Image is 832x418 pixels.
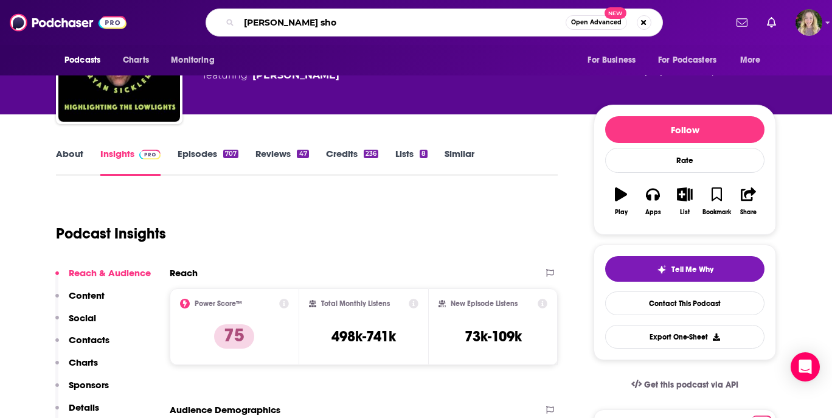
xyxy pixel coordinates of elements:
p: Sponsors [69,379,109,391]
a: InsightsPodchaser Pro [100,148,161,176]
h3: 73k-109k [465,327,522,346]
span: More [740,52,761,69]
p: Details [69,402,99,413]
a: Reviews47 [255,148,308,176]
button: Show profile menu [796,9,822,36]
a: Charts [115,49,156,72]
button: open menu [732,49,776,72]
a: Ryan Sickler [252,68,339,83]
span: For Business [588,52,636,69]
div: 236 [364,150,378,158]
div: Apps [645,209,661,216]
button: open menu [650,49,734,72]
p: Contacts [69,334,109,346]
span: Open Advanced [571,19,622,26]
button: Sponsors [55,379,109,402]
button: Bookmark [701,179,732,223]
div: 8 [420,150,428,158]
div: Open Intercom Messenger [791,352,820,381]
a: Lists8 [395,148,428,176]
span: Logged in as lauren19365 [796,9,822,36]
button: Play [605,179,637,223]
button: open menu [579,49,651,72]
span: Get this podcast via API [644,380,738,390]
a: Credits236 [326,148,378,176]
div: List [680,209,690,216]
div: Bookmark [702,209,731,216]
h2: Total Monthly Listens [321,299,390,308]
button: Export One-Sheet [605,325,764,349]
p: 75 [214,324,254,349]
h2: Audience Demographics [170,404,280,416]
button: Share [733,179,764,223]
span: Tell Me Why [671,265,713,274]
img: tell me why sparkle [657,265,667,274]
h3: 498k-741k [331,327,396,346]
button: Follow [605,116,764,143]
div: Rate [605,148,764,173]
button: open menu [162,49,230,72]
button: open menu [56,49,116,72]
a: Show notifications dropdown [762,12,781,33]
button: Charts [55,357,98,379]
button: Contacts [55,334,109,357]
a: About [56,148,83,176]
a: Contact This Podcast [605,291,764,315]
button: Social [55,312,96,335]
span: Charts [123,52,149,69]
p: Social [69,312,96,324]
img: User Profile [796,9,822,36]
button: tell me why sparkleTell Me Why [605,256,764,282]
button: Apps [637,179,668,223]
div: Share [740,209,757,216]
h2: Power Score™ [195,299,242,308]
div: Play [615,209,628,216]
h1: Podcast Insights [56,225,166,243]
button: List [669,179,701,223]
button: Open AdvancedNew [566,15,627,30]
p: Charts [69,357,98,368]
button: Content [55,290,105,312]
span: Monitoring [171,52,214,69]
button: Reach & Audience [55,267,151,290]
input: Search podcasts, credits, & more... [239,13,566,32]
div: Search podcasts, credits, & more... [206,9,663,37]
span: Podcasts [64,52,100,69]
a: Similar [445,148,474,176]
p: Content [69,290,105,301]
span: New [605,7,626,19]
img: Podchaser Pro [139,150,161,159]
div: 707 [223,150,238,158]
a: Show notifications dropdown [732,12,752,33]
h2: New Episode Listens [451,299,518,308]
h2: Reach [170,267,198,279]
span: featuring [203,68,339,83]
span: For Podcasters [658,52,716,69]
p: Reach & Audience [69,267,151,279]
img: Podchaser - Follow, Share and Rate Podcasts [10,11,127,34]
a: Episodes707 [178,148,238,176]
div: 47 [297,150,308,158]
a: Get this podcast via API [622,370,748,400]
